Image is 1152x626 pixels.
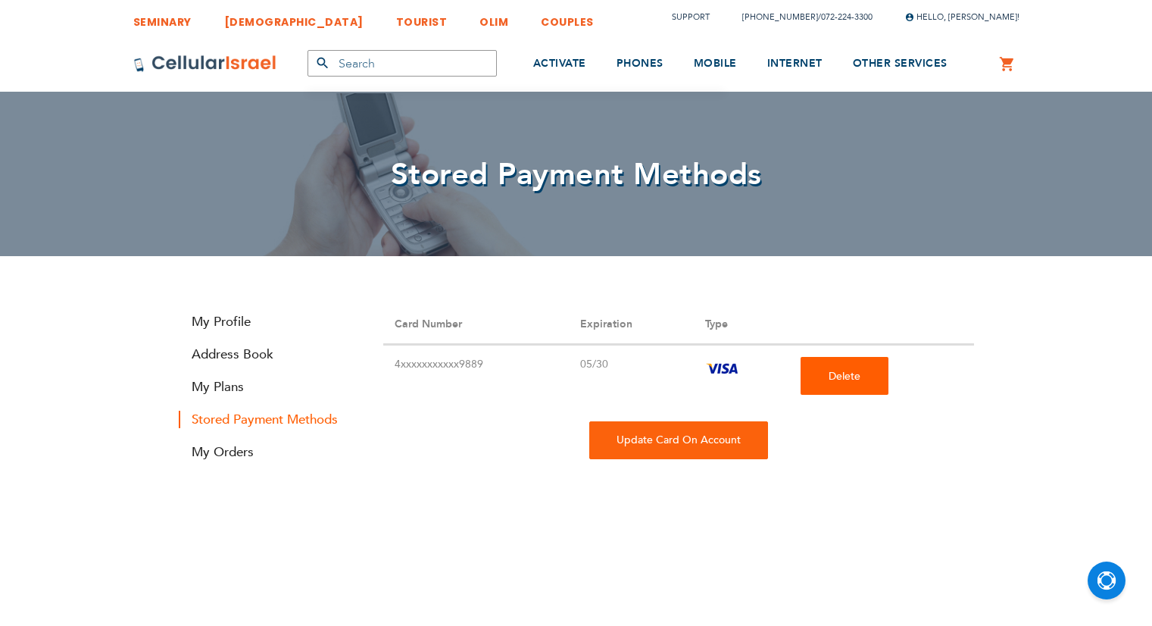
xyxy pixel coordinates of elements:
strong: Stored Payment Methods [179,411,361,428]
a: OLIM [479,4,508,32]
td: 4xxxxxxxxxxx9889 [383,346,569,407]
a: [DEMOGRAPHIC_DATA] [224,4,364,32]
img: Cellular Israel Logo [133,55,277,73]
a: SEMINARY [133,4,192,32]
a: ACTIVATE [533,36,586,92]
a: MOBILE [694,36,737,92]
span: INTERNET [767,56,823,70]
li: / [727,6,873,28]
a: 072-224-3300 [821,11,873,23]
a: OTHER SERVICES [853,36,948,92]
span: PHONES [617,56,663,70]
div: To update the payment method currently being used on an existing Cellular Israel plan [589,421,768,459]
span: Delete [829,369,860,383]
a: INTERNET [767,36,823,92]
a: Support [672,11,710,23]
span: Stored Payment Methods [391,154,762,196]
td: 05/30 [569,346,694,407]
img: vi.png [705,357,740,380]
span: MOBILE [694,56,737,70]
th: Type [694,305,790,344]
a: TOURIST [396,4,448,32]
a: COUPLES [541,4,594,32]
span: OTHER SERVICES [853,56,948,70]
a: Address Book [179,346,361,363]
span: ACTIVATE [533,56,586,70]
button: Delete [801,357,888,395]
a: My Orders [179,443,361,461]
input: Search [308,50,497,77]
a: My Plans [179,378,361,396]
a: My Profile [179,313,361,330]
a: PHONES [617,36,663,92]
th: Card Number [383,305,569,344]
a: [PHONE_NUMBER] [742,11,818,23]
th: Expiration [569,305,694,344]
span: Hello, [PERSON_NAME]! [905,11,1019,23]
